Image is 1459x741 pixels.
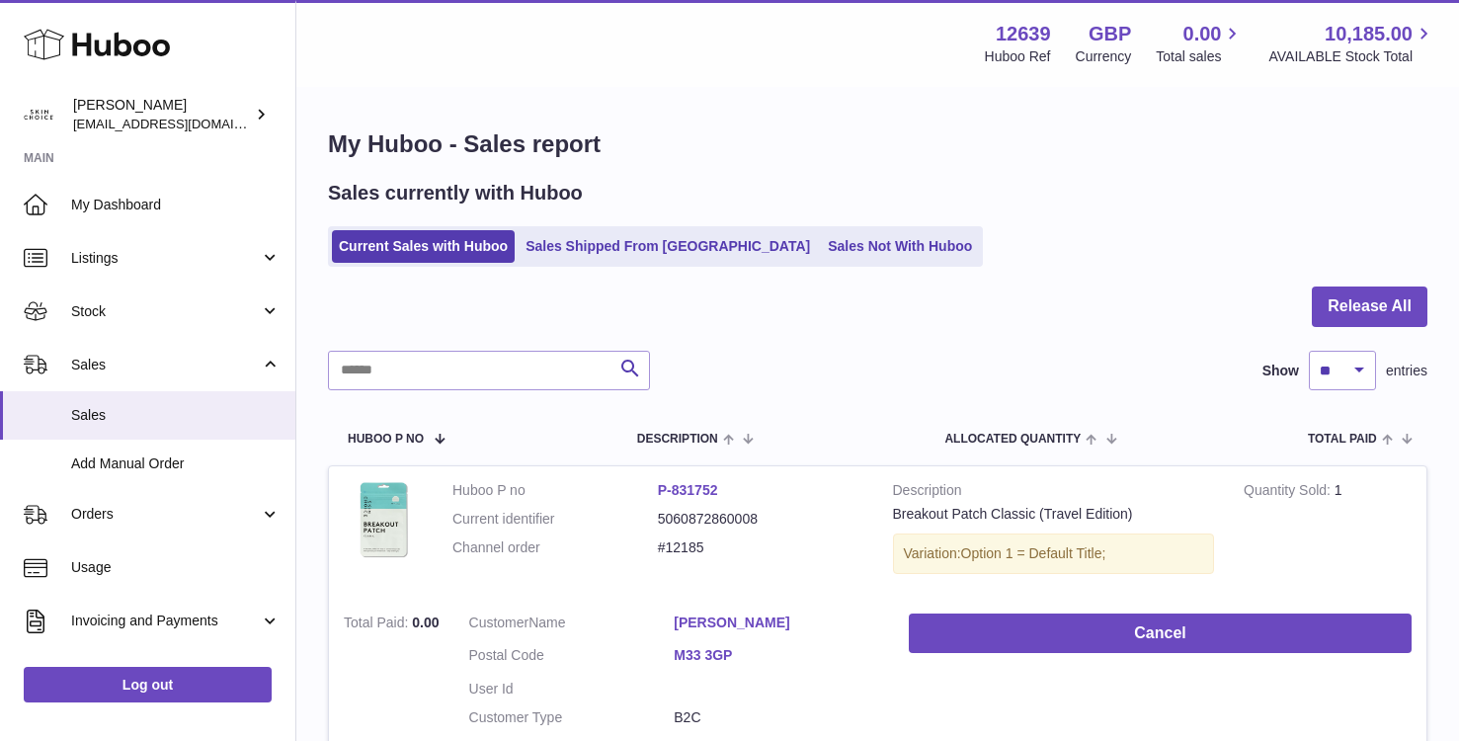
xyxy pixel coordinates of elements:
h2: Sales currently with Huboo [328,180,583,206]
a: P-831752 [658,482,718,498]
dd: #12185 [658,538,863,557]
dt: Customer Type [469,708,675,727]
div: Breakout Patch Classic (Travel Edition) [893,505,1215,524]
dd: 5060872860008 [658,510,863,529]
span: Total sales [1156,47,1244,66]
a: 0.00 Total sales [1156,21,1244,66]
span: 0.00 [412,615,439,630]
button: Cancel [909,614,1412,654]
strong: 12639 [996,21,1051,47]
span: Total paid [1308,433,1377,446]
span: AVAILABLE Stock Total [1268,47,1435,66]
a: Sales Not With Huboo [821,230,979,263]
h1: My Huboo - Sales report [328,128,1427,160]
dt: Huboo P no [452,481,658,500]
span: Usage [71,558,281,577]
a: Log out [24,667,272,702]
span: Invoicing and Payments [71,612,260,630]
div: Huboo Ref [985,47,1051,66]
a: Sales Shipped From [GEOGRAPHIC_DATA] [519,230,817,263]
dt: Current identifier [452,510,658,529]
dd: B2C [674,708,879,727]
span: Listings [71,249,260,268]
strong: Quantity Sold [1244,482,1335,503]
span: My Dashboard [71,196,281,214]
img: admin@skinchoice.com [24,100,53,129]
a: 10,185.00 AVAILABLE Stock Total [1268,21,1435,66]
a: [PERSON_NAME] [674,614,879,632]
span: Sales [71,356,260,374]
dt: Channel order [452,538,658,557]
span: ALLOCATED Quantity [944,433,1081,446]
strong: Total Paid [344,615,412,635]
span: 10,185.00 [1325,21,1413,47]
dt: Postal Code [469,646,675,670]
img: 126391739440753.png [344,481,423,561]
div: [PERSON_NAME] [73,96,251,133]
a: Current Sales with Huboo [332,230,515,263]
strong: Description [893,481,1215,505]
span: Customer [469,615,529,630]
td: 1 [1229,466,1426,599]
strong: GBP [1089,21,1131,47]
span: entries [1386,362,1427,380]
button: Release All [1312,287,1427,327]
span: Huboo P no [348,433,424,446]
div: Currency [1076,47,1132,66]
div: Variation: [893,534,1215,574]
span: Orders [71,505,260,524]
span: Sales [71,406,281,425]
span: [EMAIL_ADDRESS][DOMAIN_NAME] [73,116,290,131]
label: Show [1262,362,1299,380]
span: Description [637,433,718,446]
span: Stock [71,302,260,321]
dt: Name [469,614,675,637]
span: Add Manual Order [71,454,281,473]
a: M33 3GP [674,646,879,665]
dt: User Id [469,680,675,699]
span: Option 1 = Default Title; [961,545,1106,561]
span: 0.00 [1183,21,1222,47]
